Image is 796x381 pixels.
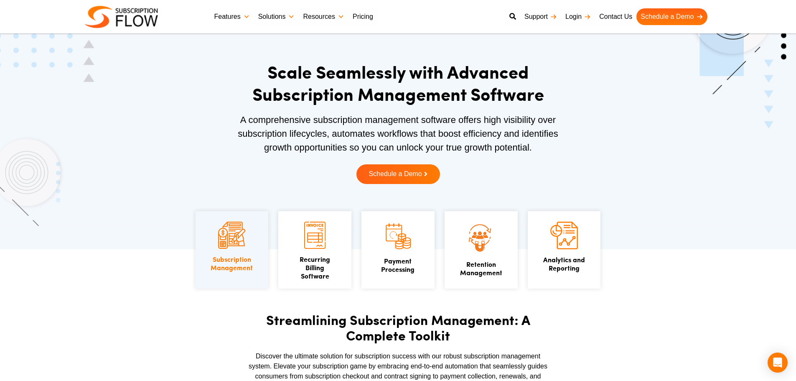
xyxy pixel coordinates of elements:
h2: Streamlining Subscription Management: A Complete Toolkit [244,312,553,343]
div: Open Intercom Messenger [768,353,788,373]
img: Subscription Management icon [218,222,245,249]
a: Solutions [254,8,299,25]
a: Schedule a Demo [356,164,440,184]
img: Analytics and Reporting icon [550,222,578,249]
a: Schedule a Demo [636,8,707,25]
a: PaymentProcessing [381,256,415,274]
a: SubscriptionManagement [211,254,253,272]
img: Recurring Billing Software icon [304,222,326,249]
a: Pricing [348,8,377,25]
span: Schedule a Demo [369,171,422,178]
a: Login [561,8,595,25]
img: Subscriptionflow [85,6,158,28]
img: Payment Processing icon [384,222,412,251]
a: Recurring Billing Software [300,254,330,281]
p: A comprehensive subscription management software offers high visibility over subscription lifecyc... [225,113,572,154]
a: Support [520,8,561,25]
a: Features [210,8,254,25]
a: Resources [299,8,348,25]
h1: Scale Seamlessly with Advanced Subscription Management Software [225,61,572,105]
a: Contact Us [595,8,636,25]
a: Retention Management [460,259,502,277]
img: Retention Management icon [457,222,505,253]
a: Analytics andReporting [543,255,585,273]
